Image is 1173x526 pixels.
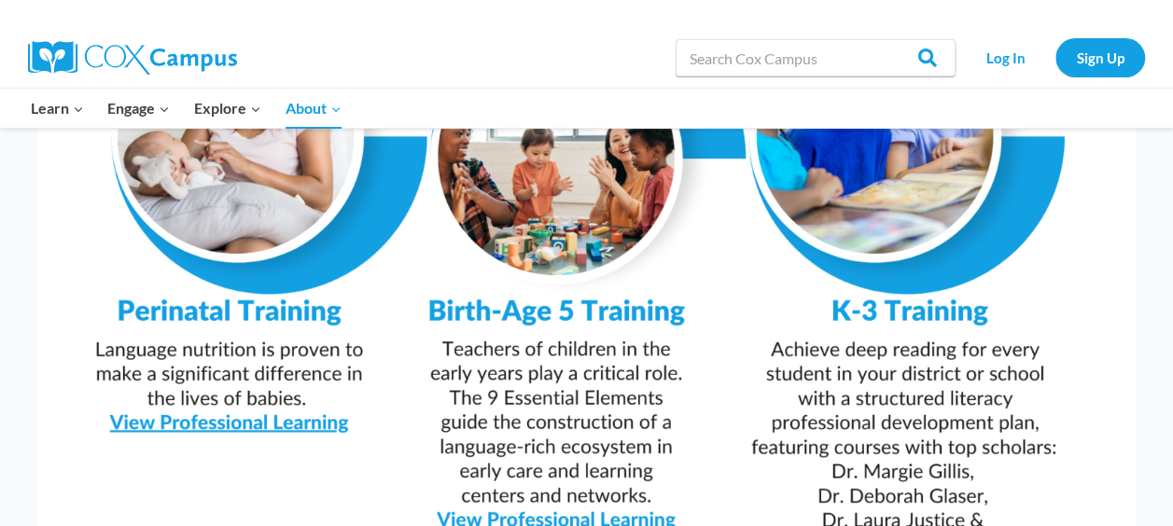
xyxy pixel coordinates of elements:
nav: Secondary Navigation [965,38,1145,76]
a: Sign Up [1055,38,1145,76]
a: Log In [965,38,1046,76]
nav: Primary Navigation [19,89,353,128]
img: Cox Campus [28,41,237,75]
button: Child menu of Explore [182,89,273,128]
button: Child menu of About [273,89,354,128]
input: Search Cox Campus [676,39,956,76]
button: Child menu of Engage [96,89,183,128]
button: Child menu of Learn [19,89,96,128]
